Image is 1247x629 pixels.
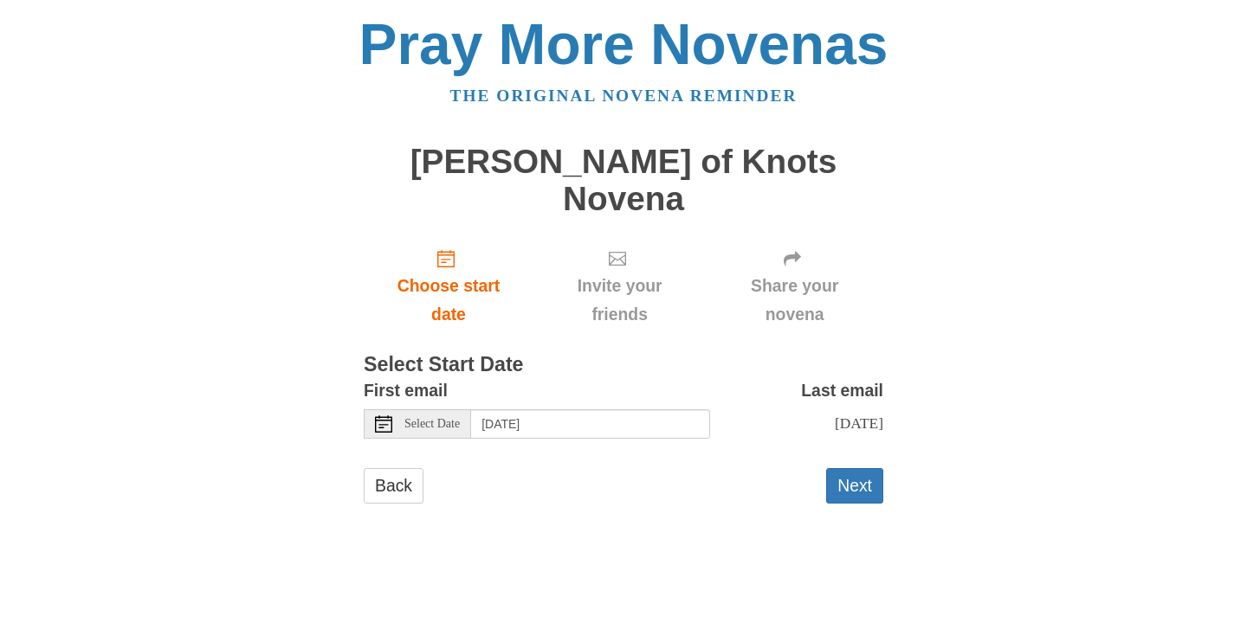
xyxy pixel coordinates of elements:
[359,12,888,76] a: Pray More Novenas
[533,234,706,337] div: Click "Next" to confirm your start date first.
[364,144,883,217] h1: [PERSON_NAME] of Knots Novena
[706,234,883,337] div: Click "Next" to confirm your start date first.
[826,468,883,504] button: Next
[364,468,423,504] a: Back
[364,354,883,376] h3: Select Start Date
[551,272,688,329] span: Invite your friends
[364,376,448,405] label: First email
[381,272,516,329] span: Choose start date
[835,414,883,432] span: [DATE]
[723,272,866,329] span: Share your novena
[404,418,460,430] span: Select Date
[450,87,798,105] a: The original novena reminder
[801,376,883,405] label: Last email
[364,234,533,337] a: Choose start date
